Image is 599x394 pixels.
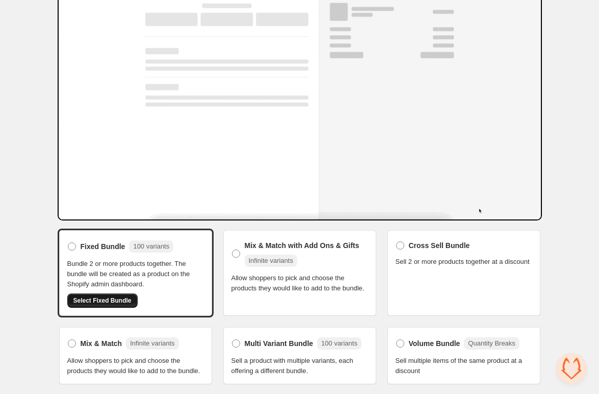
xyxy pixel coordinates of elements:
span: Mix & Match [81,338,122,349]
span: Quantity Breaks [468,339,515,347]
span: Allow shoppers to pick and choose the products they would like to add to the bundle. [67,356,204,376]
span: Mix & Match with Add Ons & Gifts [245,240,359,251]
span: Cross Sell Bundle [409,240,470,251]
button: Select Fixed Bundle [67,293,138,308]
span: Multi Variant Bundle [245,338,314,349]
span: Fixed Bundle [81,241,125,252]
span: Infinite variants [249,257,293,264]
span: Sell a product with multiple variants, each offering a different bundle. [231,356,368,376]
span: Volume Bundle [409,338,460,349]
span: Bundle 2 or more products together. The bundle will be created as a product on the Shopify admin ... [67,259,204,289]
span: 100 variants [321,339,357,347]
span: Select Fixed Bundle [73,297,132,305]
span: Sell 2 or more products together at a discount [396,257,530,267]
span: Sell multiple items of the same product at a discount [396,356,532,376]
span: 100 variants [133,242,169,250]
div: Open chat [556,353,587,384]
span: Infinite variants [130,339,174,347]
span: Allow shoppers to pick and choose the products they would like to add to the bundle. [231,273,368,293]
